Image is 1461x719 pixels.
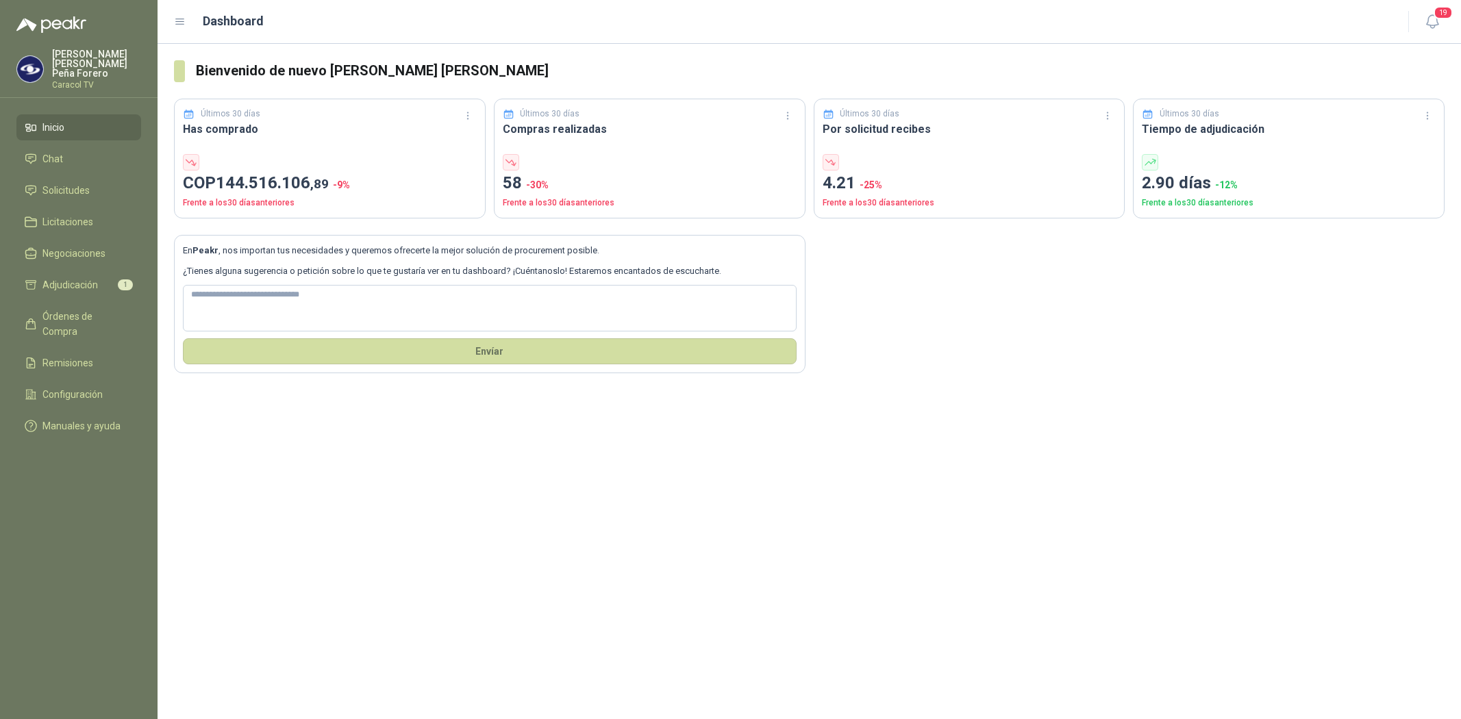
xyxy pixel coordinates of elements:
span: Remisiones [42,355,93,370]
a: Remisiones [16,350,141,376]
span: Adjudicación [42,277,98,292]
p: ¿Tienes alguna sugerencia o petición sobre lo que te gustaría ver en tu dashboard? ¡Cuéntanoslo! ... [183,264,797,278]
span: Inicio [42,120,64,135]
img: Logo peakr [16,16,86,33]
a: Solicitudes [16,177,141,203]
button: Envíar [183,338,797,364]
span: -30 % [526,179,549,190]
a: Manuales y ayuda [16,413,141,439]
span: Chat [42,151,63,166]
h1: Dashboard [203,12,264,31]
p: [PERSON_NAME] [PERSON_NAME] Peña Forero [52,49,141,78]
p: 4.21 [823,171,1116,197]
a: Inicio [16,114,141,140]
h3: Bienvenido de nuevo [PERSON_NAME] [PERSON_NAME] [196,60,1445,81]
p: Últimos 30 días [1160,108,1219,121]
a: Negociaciones [16,240,141,266]
span: ,89 [310,176,329,192]
span: Órdenes de Compra [42,309,128,339]
p: Últimos 30 días [201,108,260,121]
span: 144.516.106 [216,173,329,192]
p: 58 [503,171,797,197]
p: Caracol TV [52,81,141,89]
p: 2.90 días [1142,171,1436,197]
h3: Por solicitud recibes [823,121,1116,138]
button: 19 [1420,10,1445,34]
h3: Tiempo de adjudicación [1142,121,1436,138]
b: Peakr [192,245,218,255]
span: 1 [118,279,133,290]
span: Configuración [42,387,103,402]
span: Negociaciones [42,246,105,261]
a: Configuración [16,381,141,407]
p: En , nos importan tus necesidades y queremos ofrecerte la mejor solución de procurement posible. [183,244,797,257]
span: -25 % [860,179,882,190]
img: Company Logo [17,56,43,82]
span: -9 % [333,179,350,190]
p: Frente a los 30 días anteriores [183,197,477,210]
p: Frente a los 30 días anteriores [503,197,797,210]
span: Licitaciones [42,214,93,229]
span: -12 % [1215,179,1238,190]
p: Frente a los 30 días anteriores [823,197,1116,210]
h3: Has comprado [183,121,477,138]
p: Frente a los 30 días anteriores [1142,197,1436,210]
a: Chat [16,146,141,172]
span: Manuales y ayuda [42,418,121,433]
span: Solicitudes [42,183,90,198]
a: Adjudicación1 [16,272,141,298]
p: COP [183,171,477,197]
h3: Compras realizadas [503,121,797,138]
p: Últimos 30 días [840,108,899,121]
a: Órdenes de Compra [16,303,141,344]
p: Últimos 30 días [520,108,579,121]
a: Licitaciones [16,209,141,235]
span: 19 [1434,6,1453,19]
